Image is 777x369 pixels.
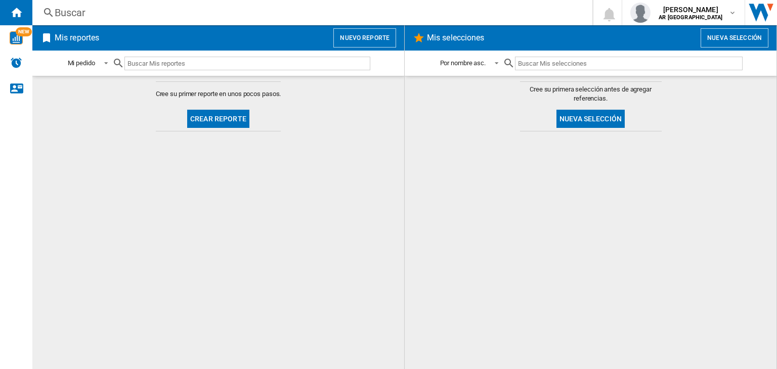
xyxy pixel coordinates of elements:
input: Buscar Mis selecciones [515,57,742,70]
button: Crear reporte [187,110,249,128]
span: NEW [16,27,32,36]
input: Buscar Mis reportes [124,57,370,70]
h2: Mis selecciones [425,28,487,48]
img: alerts-logo.svg [10,57,22,69]
span: Cree su primer reporte en unos pocos pasos. [156,89,281,99]
img: profile.jpg [630,3,651,23]
div: Mi pedido [68,59,95,67]
span: Cree su primera selección antes de agregar referencias. [520,85,662,103]
img: wise-card.svg [10,31,23,44]
button: Nueva selección [701,28,768,48]
b: AR [GEOGRAPHIC_DATA] [659,14,722,21]
div: Buscar [55,6,566,20]
button: Nuevo reporte [333,28,396,48]
span: [PERSON_NAME] [659,5,722,15]
div: Por nombre asc. [440,59,486,67]
h2: Mis reportes [53,28,101,48]
button: Nueva selección [556,110,625,128]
